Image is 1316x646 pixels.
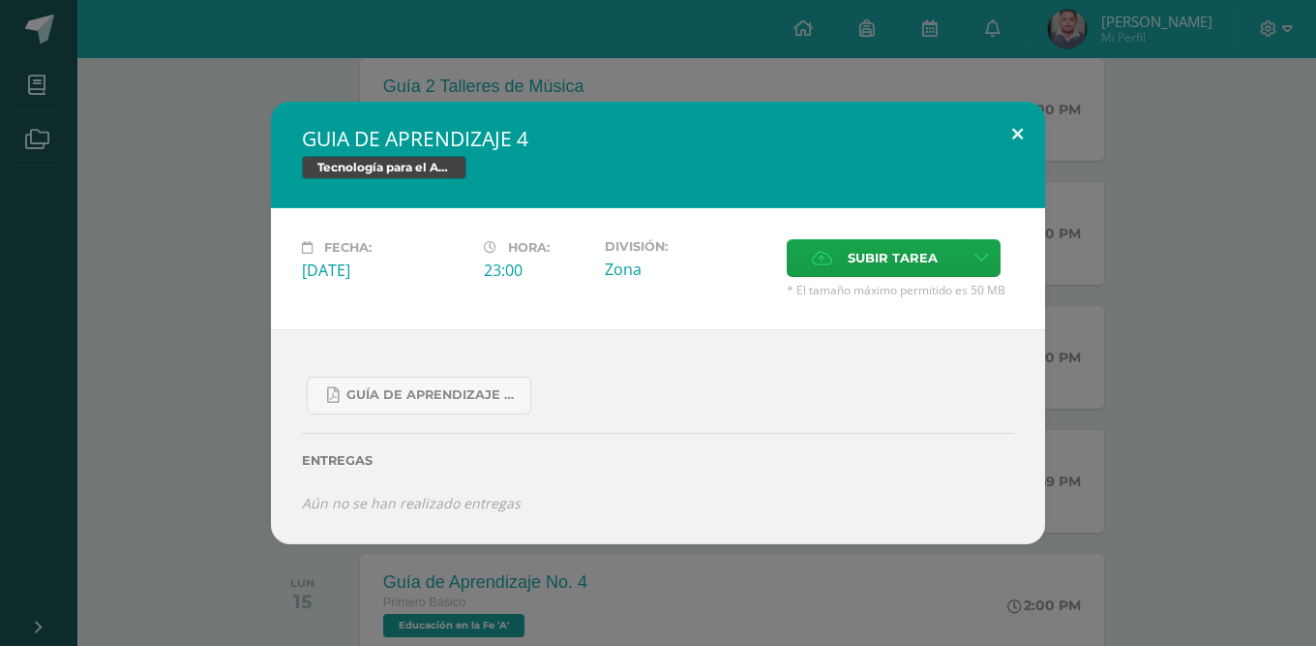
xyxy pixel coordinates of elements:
div: [DATE] [302,260,468,281]
label: División: [605,239,771,254]
a: Guía De Aprendizaje 4.pdf [307,377,531,415]
span: Guía De Aprendizaje 4.pdf [346,387,521,403]
span: Hora: [508,240,550,255]
span: Subir tarea [848,240,938,276]
h2: GUIA DE APRENDIZAJE 4 [302,125,1014,152]
label: Entregas [302,453,1014,468]
span: Tecnología para el Aprendizaje y la Comunicación (Informática) [302,156,466,179]
div: Zona [605,259,771,280]
i: Aún no se han realizado entregas [302,494,521,512]
div: 23:00 [484,260,589,281]
button: Close (Esc) [990,102,1045,168]
span: Fecha: [324,240,372,255]
span: * El tamaño máximo permitido es 50 MB [787,282,1014,298]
